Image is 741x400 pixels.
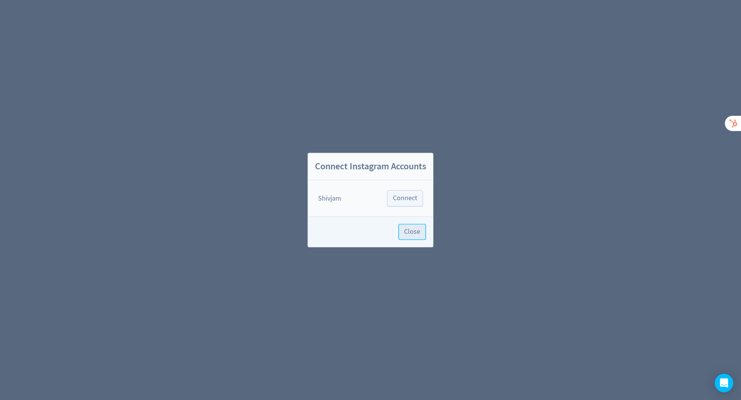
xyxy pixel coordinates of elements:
span: Close [404,228,420,235]
h2: Connect Instagram Accounts [308,153,433,181]
button: Connect [387,190,423,206]
span: Connect [393,195,417,202]
button: Close [398,224,426,240]
div: Open Intercom Messenger [715,374,733,392]
div: Shivjam [318,194,341,203]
